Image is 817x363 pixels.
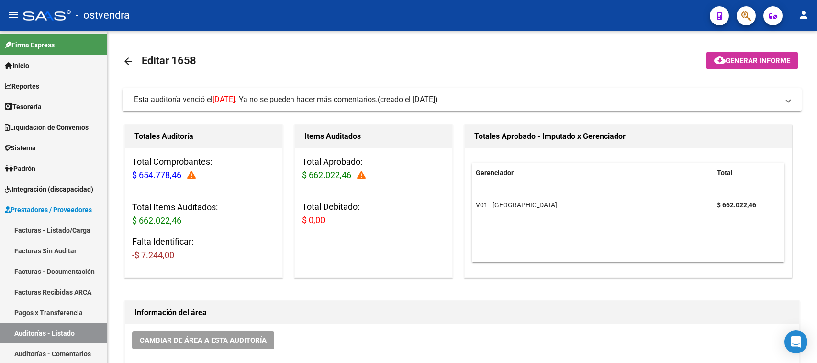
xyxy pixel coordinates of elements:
h3: Falta Identificar: [132,235,275,262]
span: Firma Express [5,40,55,50]
datatable-header-cell: Gerenciador [472,163,713,183]
span: - ostvendra [76,5,130,26]
span: Total [717,169,733,177]
h3: Total Debitado: [302,200,445,227]
mat-expansion-panel-header: Esta auditoría venció el[DATE]. Ya no se pueden hacer más comentarios.(creado el [DATE]) [123,88,802,111]
datatable-header-cell: Total [713,163,775,183]
span: Integración (discapacidad) [5,184,93,194]
span: Gerenciador [476,169,514,177]
span: Padrón [5,163,35,174]
span: Editar 1658 [142,55,196,67]
button: Cambiar de área a esta auditoría [132,331,274,349]
mat-icon: person [798,9,809,21]
mat-icon: menu [8,9,19,21]
mat-icon: cloud_download [714,54,726,66]
button: Generar informe [706,52,798,69]
span: $ 0,00 [302,215,325,225]
span: Prestadores / Proveedores [5,204,92,215]
span: Cambiar de área a esta auditoría [140,336,267,345]
span: Esta auditoría venció el . Ya no se pueden hacer más comentarios. [134,95,378,104]
h1: Items Auditados [304,129,443,144]
strong: $ 662.022,46 [717,201,756,209]
span: -$ 7.244,00 [132,250,174,260]
mat-icon: arrow_back [123,56,134,67]
span: $ 662.022,46 [132,216,181,226]
h1: Totales Aprobado - Imputado x Gerenciador [474,129,783,144]
span: Inicio [5,60,29,71]
h3: Total Aprobado: [302,155,445,182]
div: Open Intercom Messenger [784,330,807,353]
h3: Total Items Auditados: [132,201,275,227]
h1: Información del área [134,305,790,320]
span: Sistema [5,143,36,153]
span: $ 662.022,46 [302,170,351,180]
span: Liquidación de Convenios [5,122,89,133]
h3: Total Comprobantes: [132,155,275,182]
span: Reportes [5,81,39,91]
span: [DATE] [213,95,235,104]
span: Generar informe [726,57,790,65]
span: $ 654.778,46 [132,170,181,180]
span: V01 - [GEOGRAPHIC_DATA] [476,201,557,209]
h1: Totales Auditoría [134,129,273,144]
span: (creado el [DATE]) [378,94,438,105]
span: Tesorería [5,102,42,112]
